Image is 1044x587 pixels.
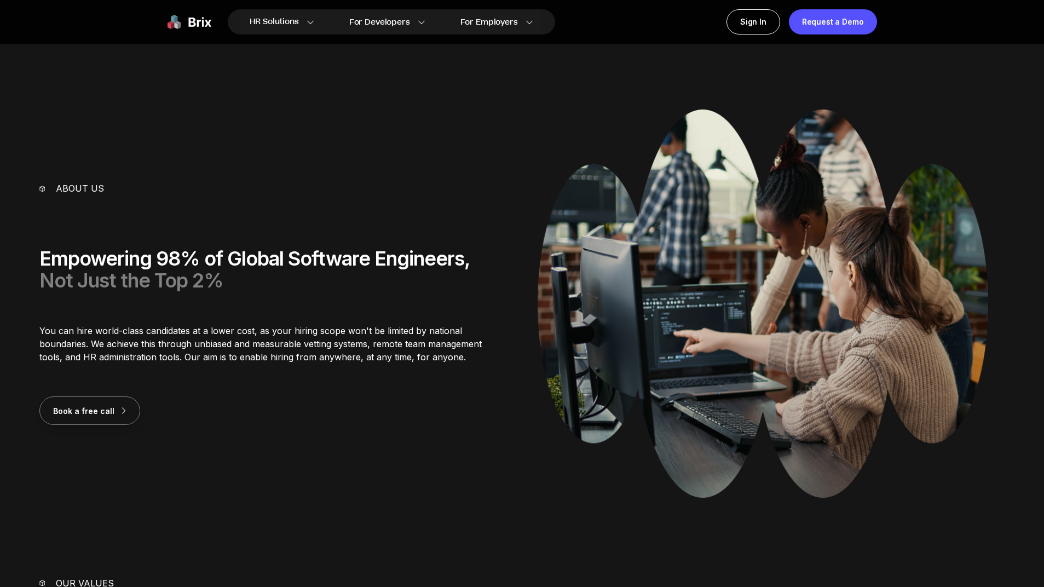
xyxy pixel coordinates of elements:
[250,13,299,31] span: HR Solutions
[349,16,410,28] span: For Developers
[789,9,877,34] a: Request a Demo
[39,268,223,292] span: Not Just the Top 2%
[726,9,780,34] a: Sign In
[39,405,140,416] a: Book a free call
[56,182,104,195] p: About us
[39,186,45,192] img: vector
[39,324,506,364] p: You can hire world-class candidates at a lower cost, as your hiring scope won't be limited by nat...
[39,580,45,586] img: vector
[39,396,140,425] button: Book a free call
[460,16,518,28] span: For Employers
[538,110,988,498] img: About Us
[39,248,506,291] div: Empowering 98% of Global Software Engineers,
